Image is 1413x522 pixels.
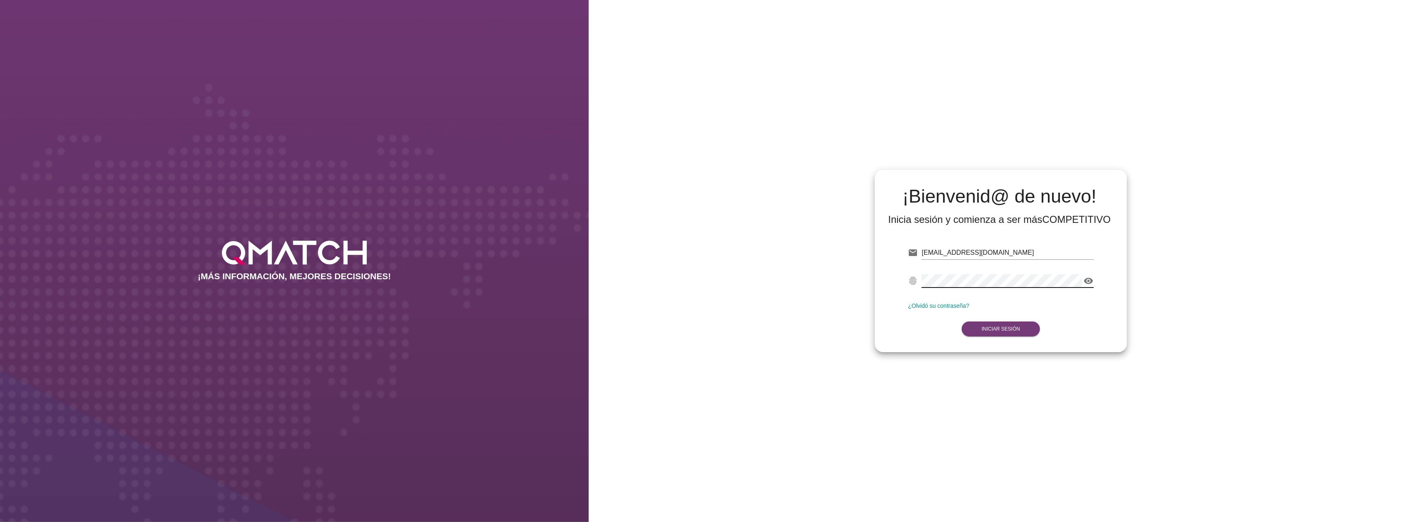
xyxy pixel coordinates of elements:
i: fingerprint [908,276,918,286]
i: visibility [1084,276,1094,286]
input: E-mail [922,246,1093,259]
strong: Iniciar Sesión [982,326,1020,332]
button: Iniciar Sesión [962,321,1040,336]
div: Inicia sesión y comienza a ser más [888,213,1111,226]
h2: ¡MÁS INFORMACIÓN, MEJORES DECISIONES! [198,271,391,281]
a: ¿Olvidó su contraseña? [908,302,969,309]
i: email [908,248,918,258]
h2: ¡Bienvenid@ de nuevo! [888,186,1111,206]
strong: COMPETITIVO [1042,214,1111,225]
